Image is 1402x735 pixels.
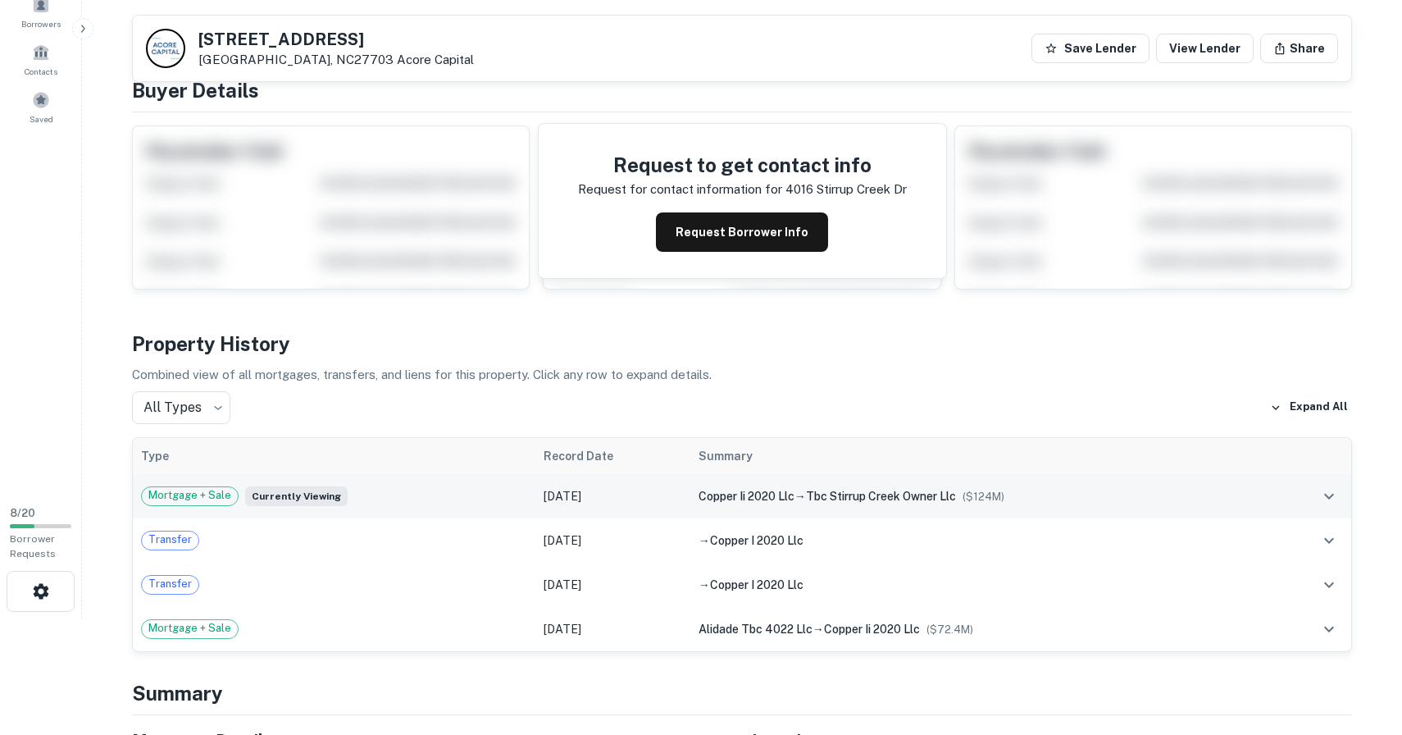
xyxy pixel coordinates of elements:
span: Mortgage + Sale [142,620,238,637]
a: Acore Capital [397,52,474,66]
button: expand row [1315,527,1343,555]
a: Contacts [5,37,77,81]
td: [DATE] [535,518,690,563]
span: Mortgage + Sale [142,487,238,504]
span: copper ii 2020 llc [824,623,920,636]
td: [DATE] [535,474,690,518]
p: Request for contact information for [578,180,782,199]
iframe: Chat Widget [1320,604,1402,682]
th: Record Date [535,438,690,474]
h5: [STREET_ADDRESS] [198,31,474,48]
button: Save Lender [1031,34,1149,63]
a: View Lender [1156,34,1254,63]
span: ($ 124M ) [963,491,1004,503]
p: Combined view of all mortgages, transfers, and liens for this property. Click any row to expand d... [132,365,1352,385]
span: ($ 72.4M ) [926,623,973,636]
div: All Types [132,391,230,424]
div: → [699,487,1263,505]
td: [DATE] [535,563,690,607]
th: Summary [690,438,1272,474]
span: Transfer [142,532,198,548]
button: expand row [1315,615,1343,643]
div: → [699,532,1263,550]
p: [GEOGRAPHIC_DATA], NC27703 [198,52,474,67]
span: 8 / 20 [10,507,35,519]
span: Borrower Requests [10,533,56,559]
button: Request Borrower Info [656,212,828,252]
th: Type [133,438,535,474]
div: → [699,620,1263,638]
span: tbc stirrup creek owner llc [806,490,956,503]
div: → [699,576,1263,594]
button: Share [1260,34,1338,63]
span: alidade tbc 4022 llc [699,623,813,636]
td: [DATE] [535,607,690,651]
h4: Property History [132,329,1352,358]
span: Borrowers [21,17,61,30]
a: Saved [5,84,77,129]
span: Currently viewing [245,486,348,506]
span: copper i 2020 llc [710,578,803,591]
button: expand row [1315,482,1343,510]
span: copper ii 2020 llc [699,490,794,503]
h4: Request to get contact info [578,150,907,180]
span: Saved [30,112,53,126]
span: copper i 2020 llc [710,534,803,547]
span: Contacts [25,65,57,78]
h4: Summary [132,678,1352,708]
span: Transfer [142,576,198,592]
p: 4016 stirrup creek dr [785,180,907,199]
button: expand row [1315,571,1343,599]
button: Expand All [1266,395,1352,420]
h4: Buyer Details [132,75,1352,105]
